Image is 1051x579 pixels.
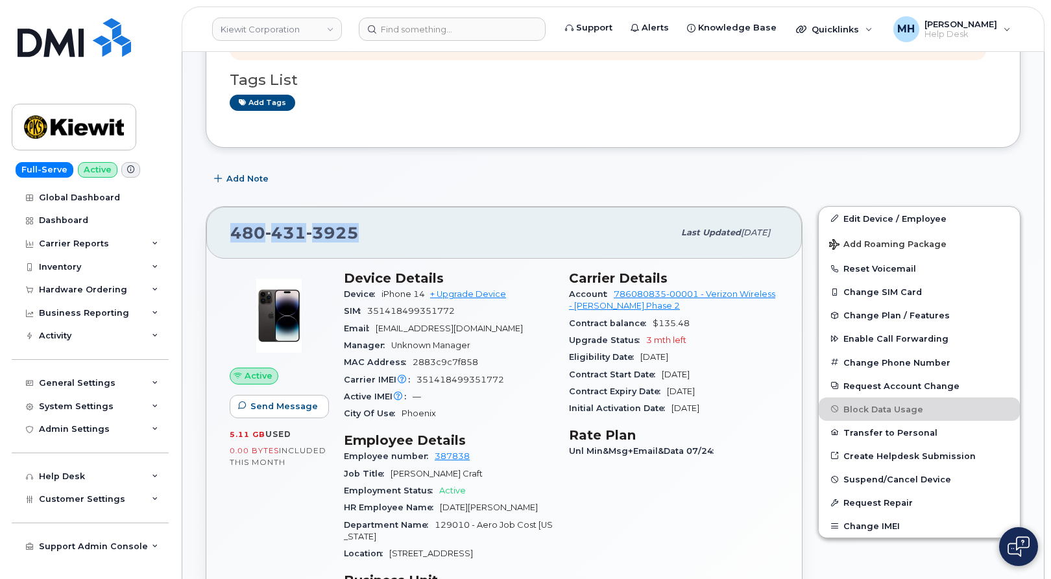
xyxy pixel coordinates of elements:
span: Knowledge Base [698,21,777,34]
span: Quicklinks [812,24,859,34]
span: Department Name [344,520,435,530]
input: Find something... [359,18,546,41]
span: Contract balance [569,318,653,328]
span: Phoenix [402,408,436,418]
span: 3925 [306,223,359,242]
button: Send Message [230,395,329,418]
span: [PERSON_NAME] [924,19,997,29]
button: Suspend/Cancel Device [819,467,1020,491]
span: [DATE] [667,386,695,396]
h3: Employee Details [344,432,553,448]
span: Upgrade Status [569,335,646,345]
span: HR Employee Name [344,502,440,512]
span: Unl Min&Msg+Email&Data 07/24 [569,446,720,456]
span: 431 [265,223,306,242]
span: 2883c9c7f858 [413,357,478,367]
span: $135.48 [653,318,690,328]
span: Account [569,289,614,299]
span: iPhone 14 [381,289,425,299]
span: SIM [344,306,367,316]
span: Add Roaming Package [829,239,947,252]
span: Help Desk [924,29,997,40]
a: Kiewit Corporation [212,18,342,41]
button: Transfer to Personal [819,421,1020,444]
button: Reset Voicemail [819,257,1020,280]
span: Active IMEI [344,392,413,401]
span: 351418499351772 [367,306,455,316]
button: Change Plan / Features [819,303,1020,327]
a: Create Helpdesk Submission [819,444,1020,467]
button: Enable Call Forwarding [819,327,1020,350]
div: Melissa Hoye [884,16,1020,42]
span: Employee number [344,451,435,461]
span: 3 mth left [646,335,686,345]
span: Suspend/Cancel Device [843,475,951,484]
span: MAC Address [344,357,413,367]
span: Contract Expiry Date [569,386,667,396]
h3: Carrier Details [569,270,779,286]
span: Manager [344,340,391,350]
a: Support [556,15,622,41]
h3: Device Details [344,270,553,286]
span: [DATE] [640,352,668,362]
span: Eligibility Date [569,352,640,362]
span: Contract Start Date [569,370,662,379]
span: [DATE] [662,370,690,379]
span: [DATE] [671,403,699,413]
span: [DATE][PERSON_NAME] [440,502,538,512]
span: 5.11 GB [230,430,265,439]
button: Change IMEI [819,514,1020,538]
span: 351418499351772 [417,375,504,384]
button: Block Data Usage [819,397,1020,421]
span: Send Message [250,400,318,412]
span: — [413,392,421,401]
span: used [265,429,291,439]
img: Open chat [1008,536,1030,557]
span: Active [439,486,466,495]
button: Change SIM Card [819,280,1020,303]
span: [PERSON_NAME] Craft [391,469,483,479]
span: 480 [230,223,359,242]
button: Change Phone Number [819,351,1020,374]
a: Add tags [230,95,295,111]
span: Location [344,549,389,558]
a: + Upgrade Device [430,289,506,299]
button: Add Note [206,167,280,191]
span: Change Plan / Features [843,311,950,320]
span: [EMAIL_ADDRESS][DOMAIN_NAME] [376,324,523,333]
span: Employment Status [344,486,439,495]
a: Knowledge Base [678,15,786,41]
span: Unknown Manager [391,340,470,350]
span: 0.00 Bytes [230,446,279,455]
span: Email [344,324,376,333]
span: Initial Activation Date [569,403,671,413]
span: Device [344,289,381,299]
h3: Rate Plan [569,427,779,443]
button: Request Repair [819,491,1020,514]
span: Alerts [642,21,669,34]
button: Add Roaming Package [819,230,1020,257]
span: Carrier IMEI [344,375,417,384]
a: Alerts [622,15,678,41]
div: Quicklinks [787,16,882,42]
span: Last updated [681,228,741,237]
img: image20231002-3703462-njx0qo.jpeg [240,277,318,355]
span: Job Title [344,469,391,479]
button: Request Account Change [819,374,1020,397]
h3: Tags List [230,72,997,88]
a: 387838 [435,451,470,461]
a: Edit Device / Employee [819,207,1020,230]
span: Enable Call Forwarding [843,334,948,344]
span: 129010 - Aero Job Cost [US_STATE] [344,520,553,541]
span: MH [897,21,915,37]
span: [DATE] [741,228,770,237]
span: [STREET_ADDRESS] [389,549,473,558]
span: City Of Use [344,408,402,418]
span: Add Note [226,172,269,185]
a: 786080835-00001 - Verizon Wireless - [PERSON_NAME] Phase 2 [569,289,775,311]
span: Support [576,21,612,34]
span: Active [245,370,272,382]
